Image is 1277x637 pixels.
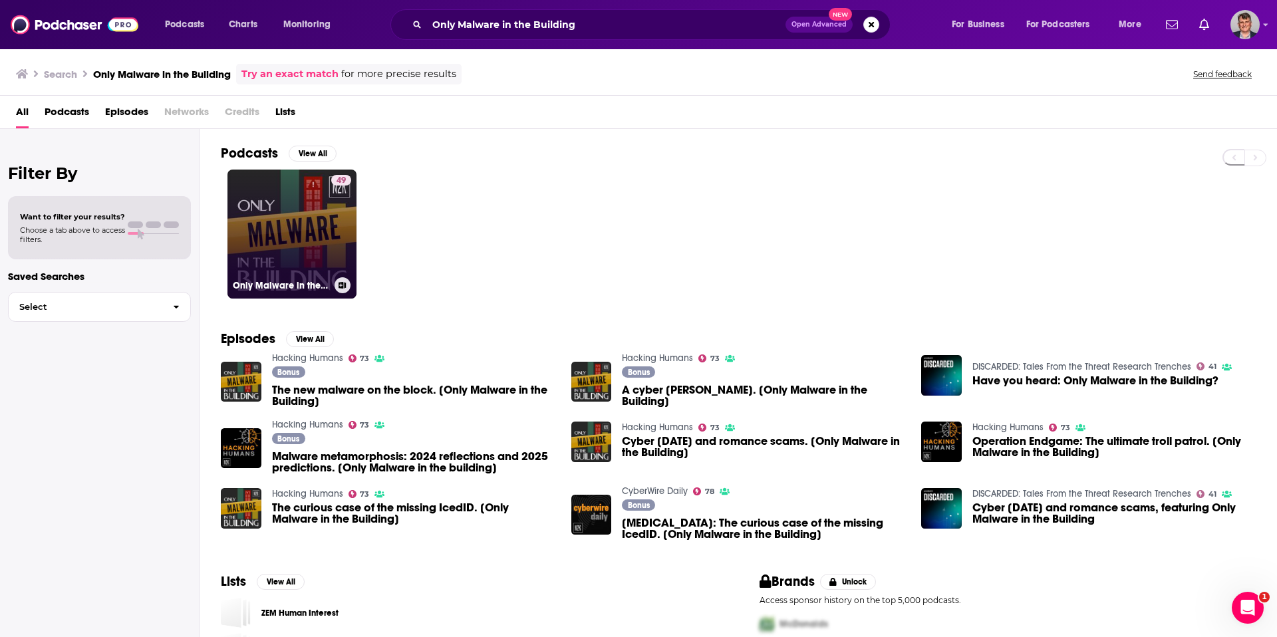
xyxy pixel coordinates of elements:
[1189,68,1256,80] button: Send feedback
[277,435,299,443] span: Bonus
[221,330,275,347] h2: Episodes
[44,68,77,80] h3: Search
[1197,362,1216,370] a: 41
[16,101,29,128] span: All
[710,356,720,362] span: 73
[341,66,456,82] span: for more precise results
[221,573,246,590] h2: Lists
[272,419,343,430] a: Hacking Humans
[698,424,720,432] a: 73
[571,422,612,462] img: Cyber Groundhog Day and romance scams. [Only Malware in the Building]
[229,15,257,34] span: Charts
[337,174,346,188] span: 49
[221,145,278,162] h2: Podcasts
[710,425,720,431] span: 73
[622,422,693,433] a: Hacking Humans
[45,101,89,128] span: Podcasts
[164,101,209,128] span: Networks
[220,14,265,35] a: Charts
[622,517,905,540] span: [MEDICAL_DATA]: The curious case of the missing IcedID. [Only Malware in the Building]
[622,384,905,407] span: A cyber [PERSON_NAME]. [Only Malware in the Building]
[289,146,337,162] button: View All
[283,15,331,34] span: Monitoring
[698,354,720,362] a: 73
[221,330,334,347] a: EpisodesView All
[705,489,714,495] span: 78
[1061,425,1070,431] span: 73
[221,488,261,529] img: The curious case of the missing IcedID. [Only Malware in the Building]
[972,436,1256,458] span: Operation Endgame: The ultimate troll patrol. [Only Malware in the Building]
[622,485,688,497] a: CyberWire Daily
[8,270,191,283] p: Saved Searches
[780,618,828,630] span: McDonalds
[241,66,339,82] a: Try an exact match
[1197,490,1216,498] a: 41
[1026,15,1090,34] span: For Podcasters
[791,21,847,28] span: Open Advanced
[360,356,369,362] span: 73
[233,280,329,291] h3: Only Malware in the Building
[972,422,1044,433] a: Hacking Humans
[1018,14,1109,35] button: open menu
[829,8,853,21] span: New
[571,362,612,402] img: A cyber carol. [Only Malware in the Building]
[349,490,370,498] a: 73
[261,606,339,620] a: ZEM Human Interest
[156,14,221,35] button: open menu
[760,573,815,590] h2: Brands
[257,574,305,590] button: View All
[272,384,555,407] a: The new malware on the block. [Only Malware in the Building]
[1119,15,1141,34] span: More
[221,598,251,628] a: ZEM Human Interest
[20,225,125,244] span: Choose a tab above to access filters.
[272,488,343,499] a: Hacking Humans
[820,574,877,590] button: Unlock
[921,422,962,462] img: Operation Endgame: The ultimate troll patrol. [Only Malware in the Building]
[165,15,204,34] span: Podcasts
[785,17,853,33] button: Open AdvancedNew
[921,355,962,396] img: Have you heard: Only Malware in the Building?
[105,101,148,128] span: Episodes
[571,495,612,535] img: Encore: The curious case of the missing IcedID. [Only Malware in the Building]
[272,502,555,525] a: The curious case of the missing IcedID. [Only Malware in the Building]
[360,422,369,428] span: 73
[227,170,356,299] a: 49Only Malware in the Building
[622,436,905,458] span: Cyber [DATE] and romance scams. [Only Malware in the Building]
[921,488,962,529] a: Cyber Groundhog Day and romance scams, featuring Only Malware in the Building
[225,101,259,128] span: Credits
[221,573,305,590] a: ListsView All
[1109,14,1158,35] button: open menu
[349,354,370,362] a: 73
[1194,13,1214,36] a: Show notifications dropdown
[20,212,125,221] span: Want to filter your results?
[93,68,231,80] h3: Only Malware in the Building
[8,292,191,322] button: Select
[331,175,351,186] a: 49
[1208,491,1216,497] span: 41
[1232,592,1264,624] iframe: Intercom live chat
[221,362,261,402] a: The new malware on the block. [Only Malware in the Building]
[403,9,903,40] div: Search podcasts, credits, & more...
[942,14,1021,35] button: open menu
[274,14,348,35] button: open menu
[972,375,1218,386] a: Have you heard: Only Malware in the Building?
[1161,13,1183,36] a: Show notifications dropdown
[427,14,785,35] input: Search podcasts, credits, & more...
[221,428,261,469] img: Malware metamorphosis: 2024 reflections and 2025 predictions. [Only Malware in the building]
[221,145,337,162] a: PodcastsView All
[760,595,1256,605] p: Access sponsor history on the top 5,000 podcasts.
[1208,364,1216,370] span: 41
[1259,592,1270,602] span: 1
[8,164,191,183] h2: Filter By
[622,517,905,540] a: Encore: The curious case of the missing IcedID. [Only Malware in the Building]
[11,12,138,37] img: Podchaser - Follow, Share and Rate Podcasts
[622,352,693,364] a: Hacking Humans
